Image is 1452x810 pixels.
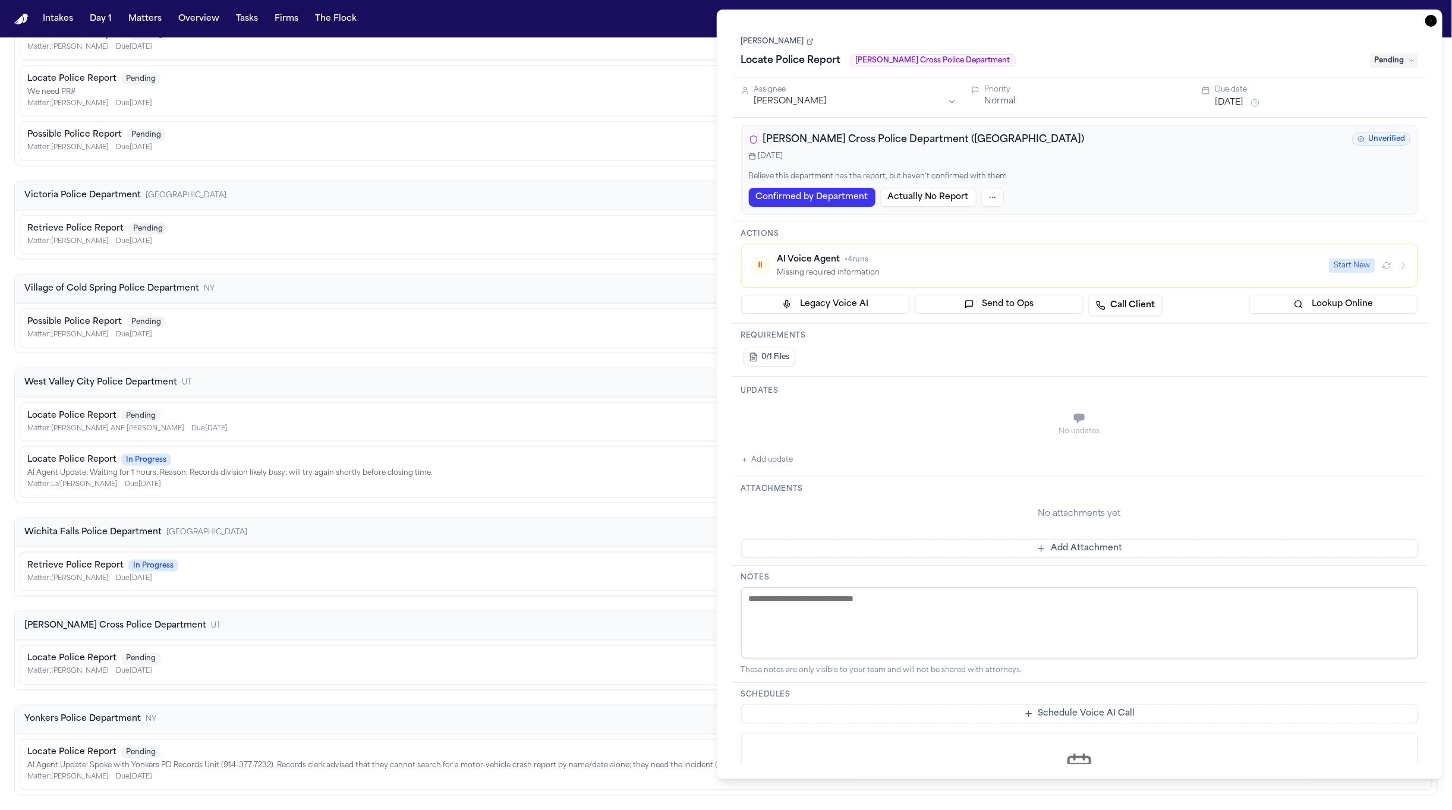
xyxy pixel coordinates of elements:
span: Retrieve Police Report [27,560,124,572]
div: Priority [984,85,1188,94]
span: Pending [121,73,160,85]
span: ⏸ [757,260,765,272]
span: In Progress [121,454,171,466]
span: Due [DATE] [125,480,161,490]
h3: Notes [741,573,1419,582]
button: Open task Locate Police Report [20,739,1432,791]
button: Confirmed by Department [749,188,875,207]
div: No updates [741,427,1419,436]
div: Assignee [754,85,957,94]
span: Locate Police Report [27,747,116,759]
span: Pending [121,410,160,422]
span: [PERSON_NAME] Cross Police Department [24,620,206,632]
button: Refresh [1379,259,1394,273]
a: [PERSON_NAME] [741,37,814,46]
span: Due [DATE] [116,773,152,783]
span: Pending [121,747,160,759]
h3: Actions [741,229,1419,239]
span: Matter: [PERSON_NAME] [27,574,109,584]
div: AI Voice Agent [777,254,1322,266]
p: Believe this department has the report, but haven't confirmed with them [749,171,1411,183]
a: Overview [174,8,224,30]
span: Due [DATE] [116,237,152,247]
button: Open task Retrieve Police Report [20,552,1432,592]
button: Open task Locate Police Report [20,446,1432,498]
span: Yonkers Police Department [24,714,141,726]
h3: Updates [741,386,1419,396]
span: Due [DATE] [116,330,152,341]
span: Village of Cold Spring Police Department [24,283,199,295]
button: [DATE] [1215,97,1243,109]
button: Lookup Online [1249,295,1418,314]
span: Matter: [PERSON_NAME] [27,773,109,783]
span: Locate Police Report [27,410,116,422]
span: Pending [128,223,168,235]
span: Due [DATE] [116,143,152,153]
button: Snooze task [1248,96,1262,110]
div: [PERSON_NAME] Cross Police Department ([GEOGRAPHIC_DATA]) [749,133,1085,147]
span: Matter: [PERSON_NAME] [27,99,109,109]
button: Matters [124,8,166,30]
button: Legacy Voice AI [741,295,910,314]
a: Intakes [38,8,78,30]
span: Matter: [PERSON_NAME] ANF [PERSON_NAME] [27,424,184,434]
button: The Flock [310,8,361,30]
button: Actually No Report [880,188,977,207]
span: Locate Police Report [27,653,116,665]
span: Retrieve Police Report [27,223,124,235]
span: [GEOGRAPHIC_DATA] [166,528,247,537]
h3: Schedules [741,690,1419,699]
span: Due [DATE] [116,574,152,584]
button: Open task Possible Police Report [20,308,1432,348]
span: UT [211,621,221,631]
a: Call Client [1088,295,1163,316]
a: Home [14,14,29,25]
p: AI Agent Update: Spoke with Yonkers PD Records Unit (914-377-7232). Records clerk advised that th... [27,761,1360,771]
span: Matter: La'[PERSON_NAME] [27,480,118,490]
span: Due [DATE] [116,667,152,677]
span: Possible Police Report [27,316,122,328]
span: Pending [1371,53,1418,68]
button: Open task Locate Police Report [20,65,1432,117]
span: Pending [121,653,160,665]
button: Open task Possible Police Report [20,121,1432,161]
span: UT [182,378,192,387]
button: Open task Locate Police Report [20,645,1432,685]
span: Matter: [PERSON_NAME] [27,237,109,247]
span: Possible Police Report [27,129,122,141]
span: Pending [127,316,166,328]
button: Day 1 [85,8,116,30]
span: Victoria Police Department [24,190,141,201]
h1: Locate Police Report [736,51,846,70]
img: Finch Logo [14,14,29,25]
span: • 4 runs [845,256,869,263]
span: [PERSON_NAME] Cross Police Department [851,54,1016,67]
span: Matter: [PERSON_NAME] [27,667,109,677]
span: Matter: [PERSON_NAME] [27,330,109,341]
div: No attachments yet [741,508,1419,520]
button: 0/1 Files [744,348,795,367]
button: Add update [741,453,793,467]
h3: Requirements [741,331,1419,341]
button: Firms [270,8,303,30]
span: 0/1 Files [762,352,790,362]
div: Due date [1215,85,1418,94]
span: West Valley City Police Department [24,377,177,389]
span: Pending [127,129,166,141]
span: Wichita Falls Police Department [24,527,162,538]
button: Send to Ops [915,295,1084,314]
span: Locate Police Report [27,73,116,85]
span: Due [DATE] [116,43,152,53]
span: Unverified [1352,133,1410,146]
div: These notes are only visible to your team and will not be shared with attorneys. [741,666,1419,675]
button: Normal [984,96,1015,108]
span: Matter: [PERSON_NAME] [27,43,109,53]
h3: Attachments [741,484,1419,494]
button: Schedule Voice AI Call [741,704,1419,723]
span: [DATE] [758,152,783,161]
p: AI Agent Update: Waiting for 1 hours. Reason: Records division likely busy; will try again shortl... [27,468,433,478]
button: Add Attachment [741,539,1419,558]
